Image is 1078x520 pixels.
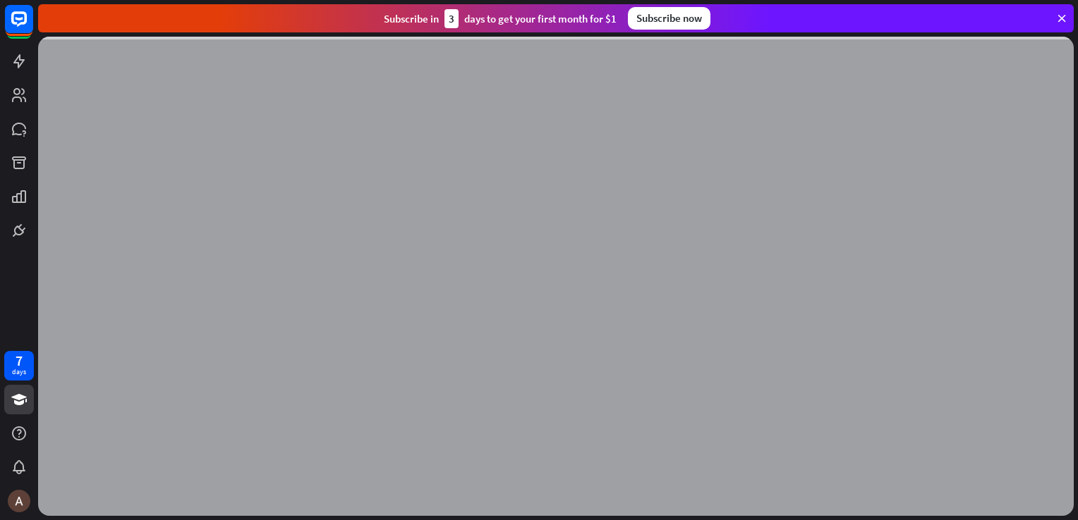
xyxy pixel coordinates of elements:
div: Subscribe in days to get your first month for $1 [384,9,617,28]
div: 3 [444,9,459,28]
div: days [12,367,26,377]
a: 7 days [4,351,34,380]
div: Subscribe now [628,7,710,30]
div: 7 [16,354,23,367]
